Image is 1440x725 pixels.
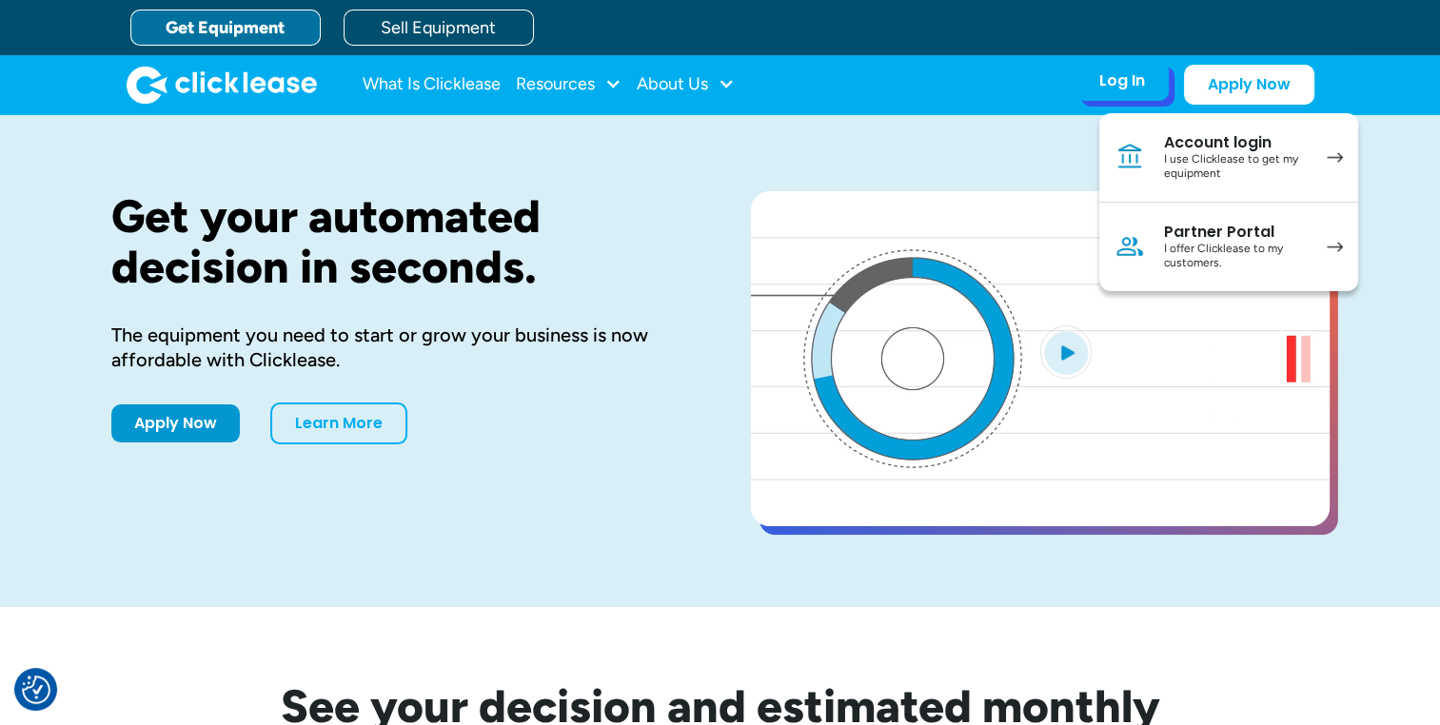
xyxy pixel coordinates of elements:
img: Blue play button logo on a light blue circular background [1040,325,1092,379]
a: Account loginI use Clicklease to get my equipment [1099,113,1358,203]
img: Clicklease logo [127,66,317,104]
div: Partner Portal [1164,223,1308,242]
nav: Log In [1099,113,1358,291]
a: Partner PortalI offer Clicklease to my customers. [1099,203,1358,291]
div: Log In [1099,71,1145,90]
a: open lightbox [751,191,1330,526]
div: Resources [516,66,621,104]
img: Person icon [1115,231,1145,262]
div: Account login [1164,133,1308,152]
a: Get Equipment [130,10,321,46]
div: I offer Clicklease to my customers. [1164,242,1308,271]
a: What Is Clicklease [363,66,501,104]
button: Consent Preferences [22,676,50,704]
div: The equipment you need to start or grow your business is now affordable with Clicklease. [111,323,690,372]
a: Apply Now [1184,65,1314,105]
a: Sell Equipment [344,10,534,46]
img: arrow [1327,152,1343,163]
a: Learn More [270,402,407,444]
img: arrow [1327,242,1343,252]
img: Bank icon [1115,142,1145,172]
div: I use Clicklease to get my equipment [1164,152,1308,182]
h1: Get your automated decision in seconds. [111,191,690,292]
a: Apply Now [111,404,240,442]
img: Revisit consent button [22,676,50,704]
a: home [127,66,317,104]
div: About Us [637,66,735,104]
